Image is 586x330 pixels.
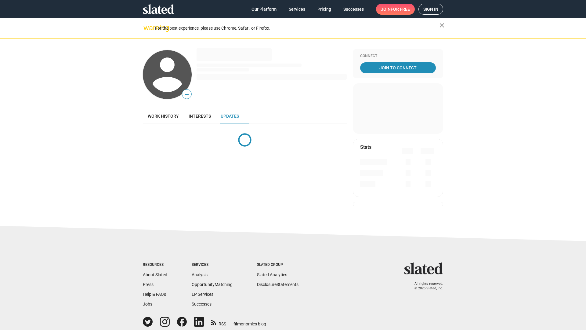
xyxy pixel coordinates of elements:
a: Updates [216,109,244,123]
span: Interests [189,114,211,119]
div: Services [192,262,233,267]
a: Successes [338,4,369,15]
p: All rights reserved. © 2025 Slated, Inc. [408,282,443,291]
a: Analysis [192,272,208,277]
div: For the best experience, please use Chrome, Safari, or Firefox. [155,24,440,32]
a: RSS [211,317,226,327]
a: Jobs [143,302,152,306]
a: filmonomics blog [233,316,266,327]
a: Work history [143,109,184,123]
span: Updates [221,114,239,119]
div: Connect [360,54,436,59]
a: Slated Analytics [257,272,287,277]
a: Our Platform [247,4,281,15]
mat-icon: close [438,22,446,29]
a: Join To Connect [360,62,436,73]
span: — [182,90,191,98]
span: Work history [148,114,179,119]
a: Joinfor free [376,4,415,15]
span: Pricing [317,4,331,15]
a: EP Services [192,292,213,297]
a: Sign in [418,4,443,15]
span: Our Platform [251,4,277,15]
a: Help & FAQs [143,292,166,297]
div: Slated Group [257,262,298,267]
span: film [233,321,241,326]
span: Join To Connect [361,62,435,73]
a: DisclosureStatements [257,282,298,287]
a: Pricing [313,4,336,15]
span: Services [289,4,305,15]
span: Sign in [423,4,438,14]
a: Interests [184,109,216,123]
mat-icon: warning [143,24,151,31]
span: Successes [343,4,364,15]
a: Successes [192,302,212,306]
span: for free [391,4,410,15]
a: Press [143,282,154,287]
a: OpportunityMatching [192,282,233,287]
a: Services [284,4,310,15]
a: About Slated [143,272,167,277]
span: Join [381,4,410,15]
div: Resources [143,262,167,267]
mat-card-title: Stats [360,144,371,150]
